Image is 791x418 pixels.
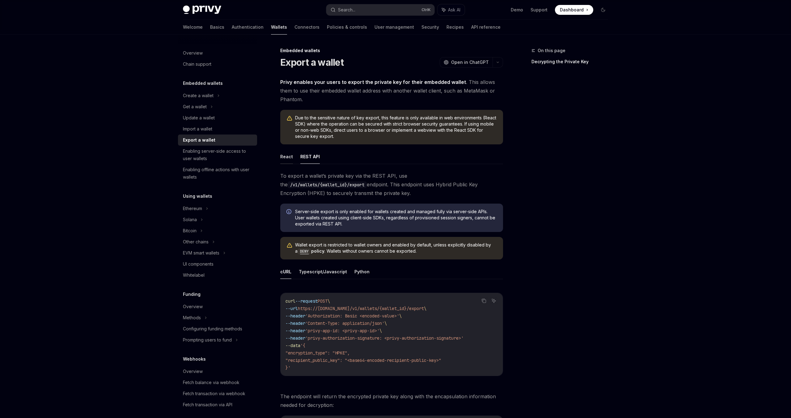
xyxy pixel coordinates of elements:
[178,123,257,135] a: Import a wallet
[538,47,565,54] span: On this page
[440,57,493,68] button: Open in ChatGPT
[286,242,293,249] svg: Warning
[183,6,221,14] img: dark logo
[298,248,324,254] a: DENYpolicy
[555,5,593,15] a: Dashboard
[286,343,300,348] span: --data
[280,57,344,68] h1: Export a wallet
[183,205,202,212] div: Ethereum
[183,136,215,144] div: Export a wallet
[183,291,201,298] h5: Funding
[286,306,298,311] span: --url
[183,216,197,223] div: Solana
[280,78,503,104] span: . This allows them to use their embedded wallet address with another wallet client, such as MetaM...
[294,20,319,35] a: Connectors
[399,313,402,319] span: \
[471,20,501,35] a: API reference
[286,298,295,304] span: curl
[280,392,503,409] span: The endpoint will return the encrypted private key along with the encapsulation information neede...
[183,80,223,87] h5: Embedded wallets
[295,298,318,304] span: --request
[183,368,203,375] div: Overview
[183,325,242,333] div: Configuring funding methods
[280,48,503,54] div: Embedded wallets
[531,7,548,13] a: Support
[183,390,245,397] div: Fetch transaction via webhook
[305,321,384,326] span: 'Content-Type: application/json'
[280,264,291,279] button: cURL
[295,209,497,227] span: Server-side export is only enabled for wallets created and managed fully via server-side APIs. Us...
[183,103,207,110] div: Get a wallet
[286,358,441,363] span: "recipient_public_key": "<base64-encoded-recipient-public-key>"
[183,249,219,257] div: EVM smart wallets
[178,399,257,410] a: Fetch transaction via API
[178,59,257,70] a: Chain support
[183,260,214,268] div: UI components
[511,7,523,13] a: Demo
[210,20,224,35] a: Basics
[183,166,253,181] div: Enabling offline actions with user wallets
[305,335,463,341] span: 'privy-authorization-signature: <privy-authorization-signature>'
[480,297,488,305] button: Copy the contents from the code block
[448,7,460,13] span: Ask AI
[328,298,330,304] span: \
[305,328,379,333] span: 'privy-app-id: <privy-app-id>'
[178,270,257,281] a: Whitelabel
[183,336,232,344] div: Prompting users to fund
[178,323,257,334] a: Configuring funding methods
[288,181,367,188] code: /v1/wallets/{wallet_id}/export
[286,335,305,341] span: --header
[327,20,367,35] a: Policies & controls
[183,20,203,35] a: Welcome
[338,6,355,14] div: Search...
[451,59,489,65] span: Open in ChatGPT
[299,264,347,279] button: Typescript/Javascript
[178,112,257,123] a: Update a wallet
[300,343,305,348] span: '{
[424,306,426,311] span: \
[286,321,305,326] span: --header
[183,401,232,408] div: Fetch transaction via API
[280,149,293,164] button: React
[183,192,212,200] h5: Using wallets
[286,328,305,333] span: --header
[295,115,497,139] span: Due to the sensitive nature of key export, this feature is only available in web environments (Re...
[183,147,253,162] div: Enabling server-side access to user wallets
[438,4,465,15] button: Ask AI
[490,297,498,305] button: Ask AI
[286,365,290,370] span: }'
[183,303,203,310] div: Overview
[318,298,328,304] span: POST
[178,146,257,164] a: Enabling server-side access to user wallets
[280,79,466,85] strong: Privy enables your users to export the private key for their embedded wallet
[531,57,613,67] a: Decrypting the Private Key
[326,4,434,15] button: Search...CtrlK
[598,5,608,15] button: Toggle dark mode
[271,20,287,35] a: Wallets
[183,227,197,234] div: Bitcoin
[446,20,464,35] a: Recipes
[354,264,370,279] button: Python
[374,20,414,35] a: User management
[286,350,350,356] span: "encryption_type": "HPKE",
[232,20,264,35] a: Authentication
[178,48,257,59] a: Overview
[286,313,305,319] span: --header
[286,209,293,215] svg: Info
[305,313,399,319] span: 'Authorization: Basic <encoded-value>'
[178,135,257,146] a: Export a wallet
[183,238,209,246] div: Other chains
[178,377,257,388] a: Fetch balance via webhook
[295,242,497,255] span: Wallet export is restricted to wallet owners and enabled by default, unless explicitly disabled b...
[298,306,424,311] span: https://[DOMAIN_NAME]/v1/wallets/{wallet_id}/export
[183,92,214,99] div: Create a wallet
[183,60,211,68] div: Chain support
[560,7,584,13] span: Dashboard
[183,355,206,363] h5: Webhooks
[286,115,293,122] svg: Warning
[300,149,320,164] button: REST API
[178,301,257,312] a: Overview
[421,20,439,35] a: Security
[178,388,257,399] a: Fetch transaction via webhook
[280,172,503,197] span: To export a wallet’s private key via the REST API, use the endpoint. This endpoint uses Hybrid Pu...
